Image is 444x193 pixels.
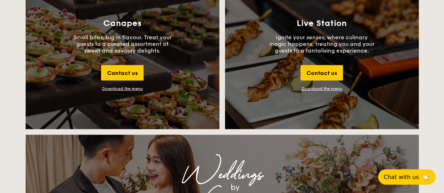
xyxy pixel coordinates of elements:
h3: Live Station [297,19,347,28]
a: Download the menu [301,86,342,91]
h3: Canapes [103,19,141,28]
button: Chat with us🦙 [378,169,436,185]
div: Contact us [300,65,343,81]
div: Download the menu [102,86,143,91]
span: Chat with us [384,174,419,180]
span: 🦙 [422,173,430,181]
p: Ignite your senses, where culinary magic happens, treating you and your guests to a tantalising e... [269,34,375,54]
div: Contact us [101,65,144,81]
div: Weddings [87,168,357,181]
p: Small bites, big in flavour. Treat your guests to a curated assortment of sweet and savoury delig... [70,34,175,54]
